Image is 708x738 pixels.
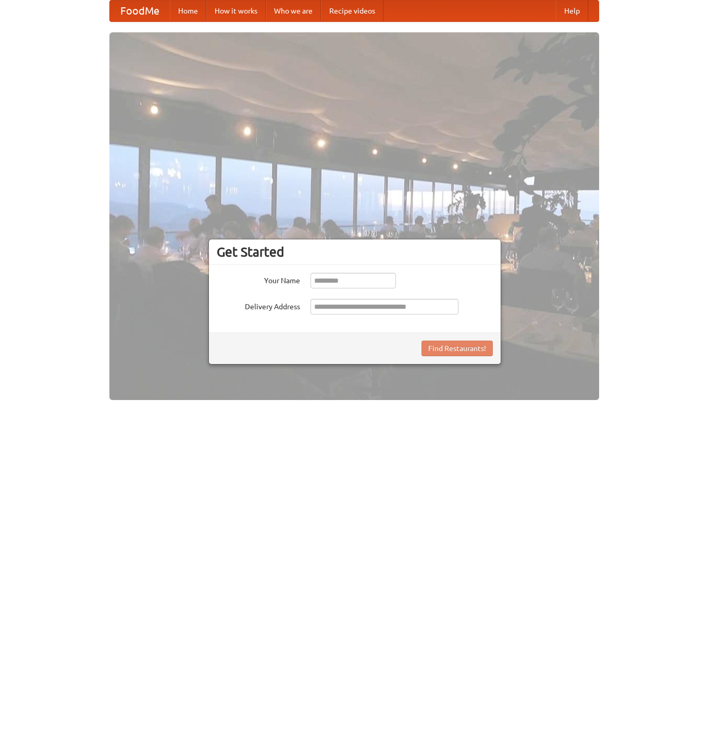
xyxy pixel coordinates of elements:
[556,1,588,21] a: Help
[110,1,170,21] a: FoodMe
[217,244,493,260] h3: Get Started
[321,1,383,21] a: Recipe videos
[170,1,206,21] a: Home
[266,1,321,21] a: Who we are
[217,273,300,286] label: Your Name
[206,1,266,21] a: How it works
[421,341,493,356] button: Find Restaurants!
[217,299,300,312] label: Delivery Address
